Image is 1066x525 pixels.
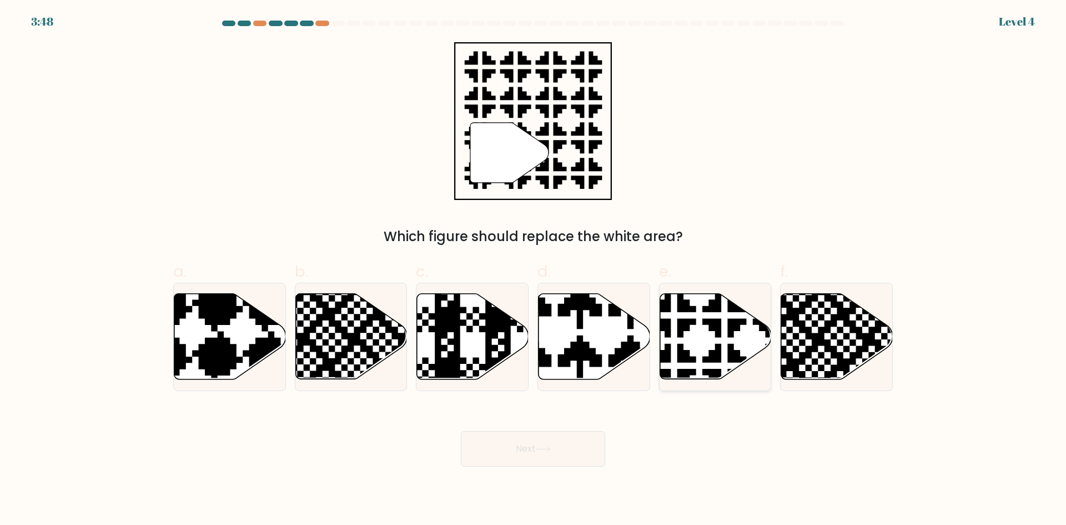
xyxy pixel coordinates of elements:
span: b. [295,261,308,282]
button: Next [461,431,605,467]
div: Level 4 [999,13,1035,30]
span: e. [659,261,671,282]
span: d. [537,261,551,282]
div: Which figure should replace the white area? [180,227,886,247]
span: c. [416,261,428,282]
span: a. [173,261,187,282]
g: " [470,123,549,183]
div: 3:48 [31,13,53,30]
span: f. [780,261,788,282]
